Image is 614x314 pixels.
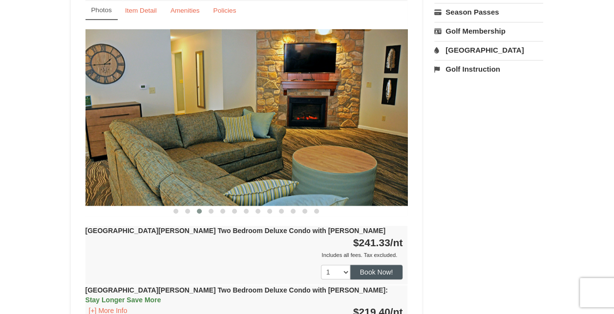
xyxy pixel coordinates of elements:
img: 18876286-139-bfe9f994.jpg [85,29,408,205]
a: Golf Membership [434,22,543,40]
strong: [GEOGRAPHIC_DATA][PERSON_NAME] Two Bedroom Deluxe Condo with [PERSON_NAME] [85,227,385,235]
button: Book Now! [350,265,403,279]
small: Amenities [170,7,200,14]
small: Policies [213,7,236,14]
small: Photos [91,6,112,14]
span: : [385,286,388,294]
a: [GEOGRAPHIC_DATA] [434,41,543,59]
span: Stay Longer Save More [85,296,161,304]
strong: $241.33 [353,237,403,248]
a: Policies [207,1,242,20]
a: Photos [85,1,118,20]
strong: [GEOGRAPHIC_DATA][PERSON_NAME] Two Bedroom Deluxe Condo with [PERSON_NAME] [85,286,388,304]
small: Item Detail [125,7,157,14]
div: Includes all fees. Tax excluded. [85,250,403,260]
a: Golf Instruction [434,60,543,78]
a: Item Detail [119,1,163,20]
a: Season Passes [434,3,543,21]
a: Amenities [164,1,206,20]
span: /nt [390,237,403,248]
